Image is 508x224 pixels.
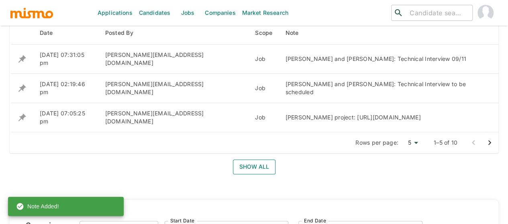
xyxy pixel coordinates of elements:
td: Job [249,44,279,74]
div: 5 [402,137,421,149]
button: Go to next page [481,135,498,151]
table: enhanced table [10,22,498,132]
div: [PERSON_NAME] project: [URL][DOMAIN_NAME] [285,113,479,121]
td: Job [249,74,279,103]
div: Note Added! [16,199,59,214]
div: [PERSON_NAME] and [PERSON_NAME]: Technical Interview to be scheduled [285,80,479,96]
td: [PERSON_NAME][EMAIL_ADDRESS][DOMAIN_NAME] [99,74,249,103]
td: [DATE] 07:31:05 pm [33,44,99,74]
img: Maia Reyes [477,5,494,21]
th: Posted By [99,22,249,44]
input: Candidate search [406,7,469,18]
label: End Date [304,217,326,224]
td: [PERSON_NAME][EMAIL_ADDRESS][DOMAIN_NAME] [99,103,249,132]
th: Note [279,22,486,44]
p: Rows per page: [355,139,398,147]
img: logo [10,7,54,19]
td: [DATE] 02:19:46 pm [33,74,99,103]
th: Date [33,22,99,44]
td: [DATE] 07:05:25 pm [33,103,99,132]
button: Show all [233,159,275,174]
label: Start Date [170,217,194,224]
td: Job [249,103,279,132]
div: [PERSON_NAME] and [PERSON_NAME]: Technical Interview 09/11 [285,55,479,63]
p: 1–5 of 10 [434,139,457,147]
th: Scope [249,22,279,44]
td: [PERSON_NAME][EMAIL_ADDRESS][DOMAIN_NAME] [99,44,249,74]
